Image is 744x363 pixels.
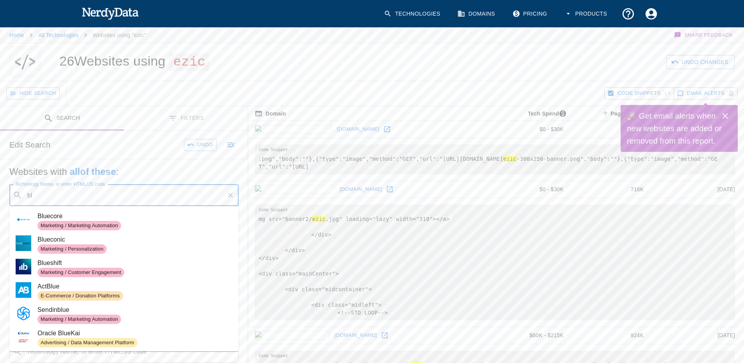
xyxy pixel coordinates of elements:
span: The registered domain name (i.e. "nerdydata.com"). [255,109,286,118]
a: Domains [453,2,501,25]
a: Home [9,32,24,38]
button: Share Feedback [673,27,735,43]
span: The estimated minimum and maximum annual tech spend each webpage has, based on the free, freemium... [517,109,570,118]
a: [DOMAIN_NAME] [337,183,384,196]
span: Hide Code Snippets [617,89,660,98]
span: Get email alerts with newly found website results. Click to enable. [687,89,724,98]
td: [DATE] [650,327,741,344]
span: Advertising / Data Management Platform [37,339,137,347]
a: Open haberkibris.com in new window [384,183,396,195]
button: Hide Code Snippets [604,87,674,100]
td: 716K [570,181,650,198]
span: Bluecore [37,212,232,221]
pre: .png","body":""},{"type":"image","method":"GET","url":"[URL][DOMAIN_NAME] -300x250-banner.png","b... [255,144,735,174]
button: Undo Changes [666,55,735,69]
button: Close [717,108,733,124]
label: Technology Name, or enter HTML/JS code [15,181,105,187]
td: 570K [570,121,650,138]
a: Technologies [379,2,446,25]
span: Marketing / Marketing Automation [37,222,121,230]
button: Products [560,2,614,25]
nav: breadcrumb [9,27,146,43]
td: $0 - $30K [485,181,570,198]
span: Oracle BlueKai [37,329,232,338]
h1: 26 Websites using [59,53,209,68]
pre: mg src="banner2/ .jpg" loading="lazy" width="310"></a> </div> </div> </div> <div class="mainCente... [255,205,735,320]
span: A page popularity ranking based on a domain's backlinks. Smaller numbers signal more popular doma... [600,109,650,118]
button: Hide Search [6,87,60,100]
td: [DATE] [650,181,741,198]
a: Open yeniduzen.com in new window [381,123,393,135]
img: haberkibris.com icon [255,185,334,194]
a: Open kibristime.com in new window [379,329,391,341]
img: yeniduzen.com icon [255,125,332,133]
p: Websites using "ezic" [93,31,146,39]
button: Get email alerts with newly found website results. Click to enable. [674,87,738,100]
h6: 🚀 Get email alerts when new websites are added or removed from this report. [627,110,722,147]
td: 924K [570,327,650,344]
span: Marketing / Customer Engagement [37,269,124,276]
a: Pricing [508,2,553,25]
span: Blueconic [37,235,232,244]
hl: ezic [312,216,325,222]
button: Support and Documentation [617,2,640,25]
a: All Technologies [38,32,79,38]
button: Clear [225,190,236,201]
hl: ezic [503,156,516,162]
button: Account Settings [640,2,663,25]
img: kibristime.com icon [255,331,329,340]
b: all of these [70,166,116,177]
td: $0 - $30K [485,121,570,138]
button: Filters [124,106,248,131]
span: E-Commerce / Donation Platforms [37,292,123,300]
span: ActBlue [37,282,232,291]
img: "ezic" logo [13,46,37,78]
img: NerdyData.com [82,5,139,21]
td: $60K - $215K [485,327,570,344]
a: [DOMAIN_NAME] [335,123,381,135]
h6: Edit Search [9,139,50,151]
span: Marketing / Marketing Automation [37,316,121,323]
span: Blueshift [37,258,232,268]
span: Marketing / Personalization [37,246,107,253]
h5: Websites with : [9,165,239,178]
span: ezic [169,53,209,71]
button: Undo [184,139,217,151]
a: [DOMAIN_NAME] [332,329,379,342]
span: Sendinblue [37,305,232,315]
